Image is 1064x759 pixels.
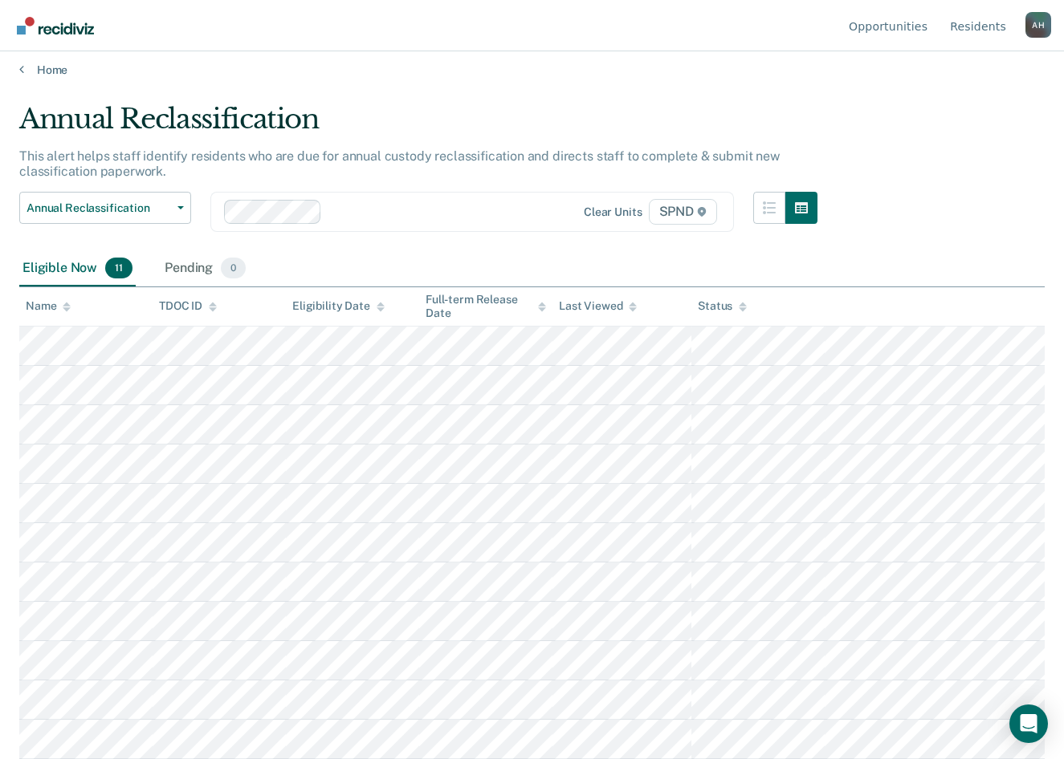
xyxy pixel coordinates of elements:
span: 11 [105,258,132,278]
img: Recidiviz [17,17,94,34]
button: Profile dropdown button [1025,12,1051,38]
a: Home [19,63,1045,77]
div: Annual Reclassification [19,103,817,148]
div: A H [1025,12,1051,38]
p: This alert helps staff identify residents who are due for annual custody reclassification and dir... [19,148,780,179]
div: Open Intercom Messenger [1009,704,1048,743]
div: Pending0 [161,251,249,286]
div: Status [698,299,747,313]
div: Name [26,299,71,313]
span: Annual Reclassification [26,201,171,215]
div: TDOC ID [159,299,217,313]
div: Last Viewed [559,299,637,313]
div: Eligibility Date [292,299,385,313]
button: Annual Reclassification [19,192,191,224]
div: Full-term Release Date [426,293,546,320]
div: Eligible Now11 [19,251,136,286]
span: SPND [649,199,717,225]
div: Clear units [584,205,642,219]
span: 0 [221,258,246,278]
